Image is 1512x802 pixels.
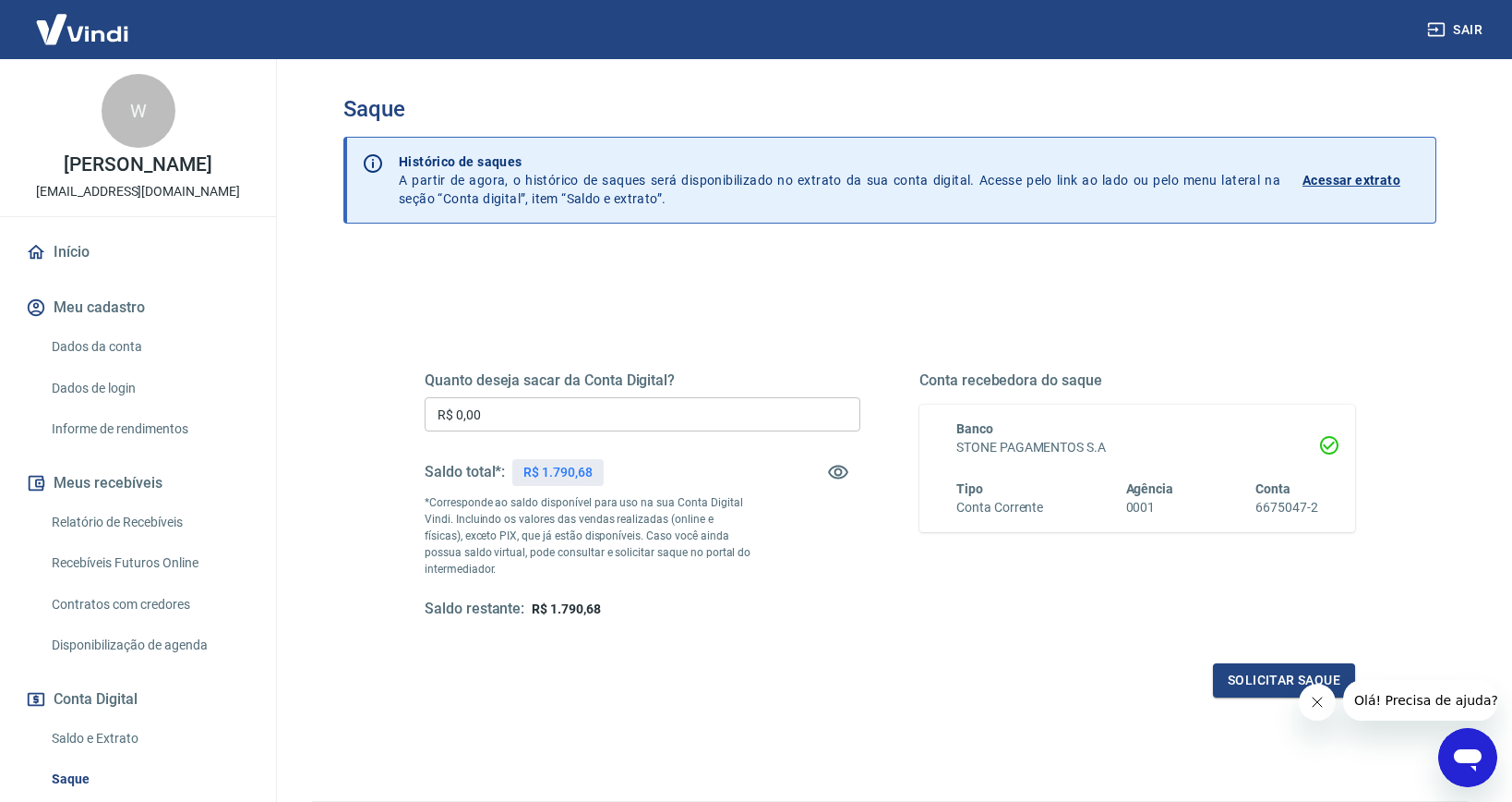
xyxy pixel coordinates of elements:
[102,74,175,148] div: W
[1126,481,1174,496] span: Agência
[425,463,505,481] h5: Saldo total*:
[1126,498,1174,517] h6: 0001
[22,232,254,273] a: Início
[425,371,860,390] h5: Quanto deseja sacar da Conta Digital?
[44,328,254,366] a: Dados da conta
[1343,680,1497,721] iframe: Mensagem da empresa
[44,760,254,798] a: Saque
[1255,481,1290,496] span: Conta
[532,601,600,616] span: R$ 1.790,68
[1255,498,1318,517] h6: 6675047-2
[1423,13,1490,47] button: Sair
[44,544,254,582] a: Recebíveis Futuros Online
[956,421,993,436] span: Banco
[1302,171,1400,189] p: Acessar extrato
[22,1,142,57] img: Vindi
[399,152,1280,171] p: Histórico de saques
[523,463,592,482] p: R$ 1.790,68
[956,481,983,496] span: Tipo
[1213,663,1355,698] button: Solicitar saque
[36,182,240,201] p: [EMAIL_ADDRESS][DOMAIN_NAME]
[1299,684,1336,721] iframe: Fechar mensagem
[399,152,1280,208] p: A partir de agora, o histórico de saques será disponibilizado no extrato da sua conta digital. Ac...
[22,463,254,504] button: Meus recebíveis
[956,438,1318,457] h6: STONE PAGAMENTOS S.A
[956,498,1043,517] h6: Conta Corrente
[343,96,1436,122] h3: Saque
[44,586,254,624] a: Contratos com credores
[1302,152,1421,208] a: Acessar extrato
[22,287,254,328] button: Meu cadastro
[22,679,254,720] button: Conta Digital
[64,155,211,175] p: [PERSON_NAME]
[44,626,254,664] a: Disponibilização de agenda
[919,371,1355,390] h5: Conta recebedora do saque
[1438,728,1497,787] iframe: Botão para abrir a janela de mensagens
[44,504,254,541] a: Relatório de Recebíveis
[44,410,254,448] a: Informe de rendimentos
[425,600,524,619] h5: Saldo restante:
[44,370,254,407] a: Dados de login
[11,13,155,28] span: Olá! Precisa de ajuda?
[425,494,751,577] p: *Corresponde ao saldo disponível para uso na sua Conta Digital Vindi. Incluindo os valores das ve...
[44,720,254,758] a: Saldo e Extrato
